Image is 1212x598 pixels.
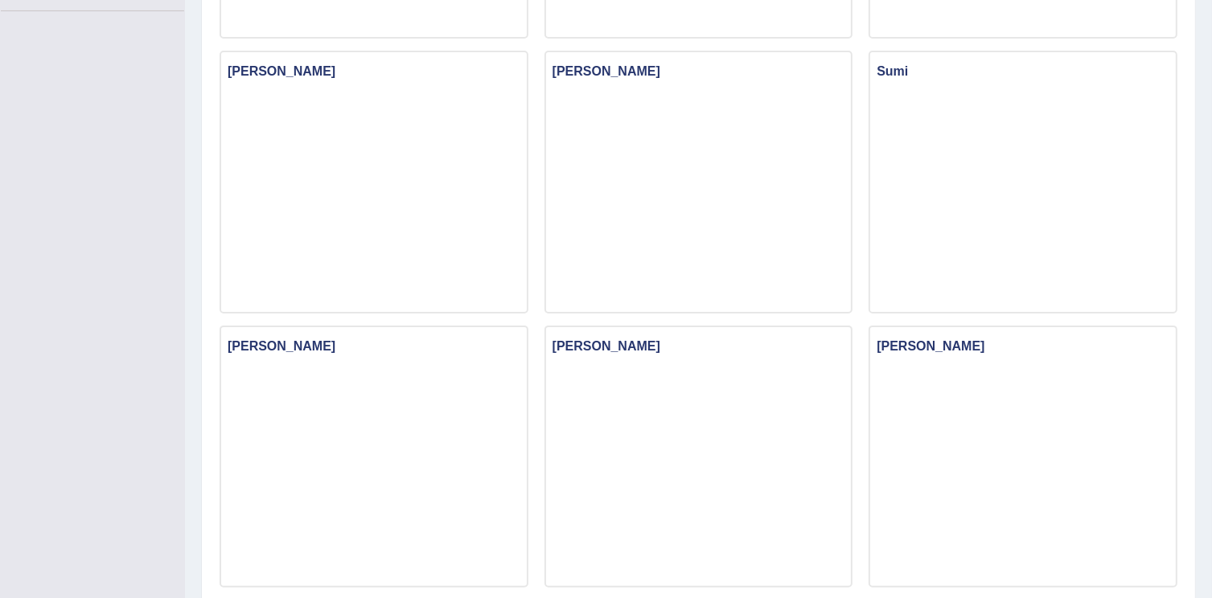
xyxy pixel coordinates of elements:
h3: [PERSON_NAME] [546,60,852,83]
h3: Sumi [870,60,1176,83]
h3: [PERSON_NAME] [221,60,527,83]
h3: [PERSON_NAME] [870,335,1176,358]
h3: [PERSON_NAME] [546,335,852,358]
h3: [PERSON_NAME] [221,335,527,358]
